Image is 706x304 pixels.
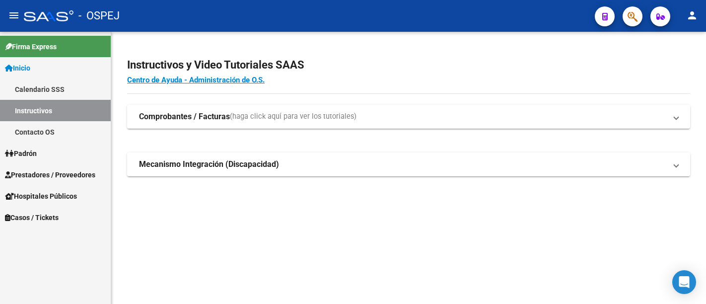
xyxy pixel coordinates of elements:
[5,212,59,223] span: Casos / Tickets
[5,148,37,159] span: Padrón
[139,111,230,122] strong: Comprobantes / Facturas
[78,5,120,27] span: - OSPEJ
[127,76,265,84] a: Centro de Ayuda - Administración de O.S.
[127,56,690,75] h2: Instructivos y Video Tutoriales SAAS
[5,41,57,52] span: Firma Express
[5,63,30,74] span: Inicio
[139,159,279,170] strong: Mecanismo Integración (Discapacidad)
[5,191,77,202] span: Hospitales Públicos
[672,270,696,294] div: Open Intercom Messenger
[127,152,690,176] mat-expansion-panel-header: Mecanismo Integración (Discapacidad)
[230,111,356,122] span: (haga click aquí para ver los tutoriales)
[686,9,698,21] mat-icon: person
[8,9,20,21] mat-icon: menu
[5,169,95,180] span: Prestadores / Proveedores
[127,105,690,129] mat-expansion-panel-header: Comprobantes / Facturas(haga click aquí para ver los tutoriales)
